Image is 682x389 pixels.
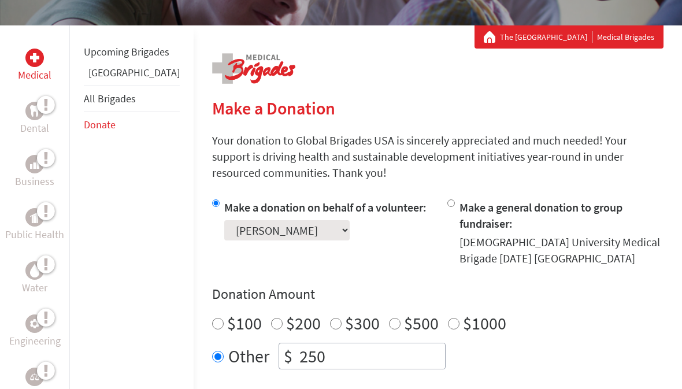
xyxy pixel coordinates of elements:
[25,368,44,387] div: Legal Empowerment
[30,320,39,329] img: Engineering
[25,262,44,280] div: Water
[30,54,39,63] img: Medical
[212,98,664,119] h2: Make a Donation
[459,201,622,231] label: Make a general donation to group fundraiser:
[20,102,49,137] a: DentalDental
[25,155,44,174] div: Business
[224,201,427,215] label: Make a donation on behalf of a volunteer:
[84,46,169,59] a: Upcoming Brigades
[212,286,664,304] h4: Donation Amount
[25,49,44,68] div: Medical
[5,209,64,243] a: Public HealthPublic Health
[84,118,116,132] a: Donate
[25,315,44,334] div: Engineering
[484,32,654,43] div: Medical Brigades
[15,174,54,190] p: Business
[84,113,180,138] li: Donate
[228,343,269,370] label: Other
[18,68,51,84] p: Medical
[227,313,262,335] label: $100
[459,235,664,267] div: [DEMOGRAPHIC_DATA] University Medical Brigade [DATE] [GEOGRAPHIC_DATA]
[30,264,39,277] img: Water
[297,344,445,369] input: Enter Amount
[30,212,39,224] img: Public Health
[20,121,49,137] p: Dental
[22,280,47,297] p: Water
[279,344,297,369] div: $
[9,315,61,350] a: EngineeringEngineering
[84,86,180,113] li: All Brigades
[404,313,439,335] label: $500
[30,106,39,117] img: Dental
[15,155,54,190] a: BusinessBusiness
[84,65,180,86] li: Panama
[25,102,44,121] div: Dental
[500,32,592,43] a: The [GEOGRAPHIC_DATA]
[286,313,321,335] label: $200
[30,160,39,169] img: Business
[25,209,44,227] div: Public Health
[22,262,47,297] a: WaterWater
[88,66,180,80] a: [GEOGRAPHIC_DATA]
[212,54,295,84] img: logo-medical.png
[18,49,51,84] a: MedicalMedical
[84,92,136,106] a: All Brigades
[30,374,39,381] img: Legal Empowerment
[84,40,180,65] li: Upcoming Brigades
[463,313,506,335] label: $1000
[212,133,664,181] p: Your donation to Global Brigades USA is sincerely appreciated and much needed! Your support is dr...
[9,334,61,350] p: Engineering
[345,313,380,335] label: $300
[5,227,64,243] p: Public Health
